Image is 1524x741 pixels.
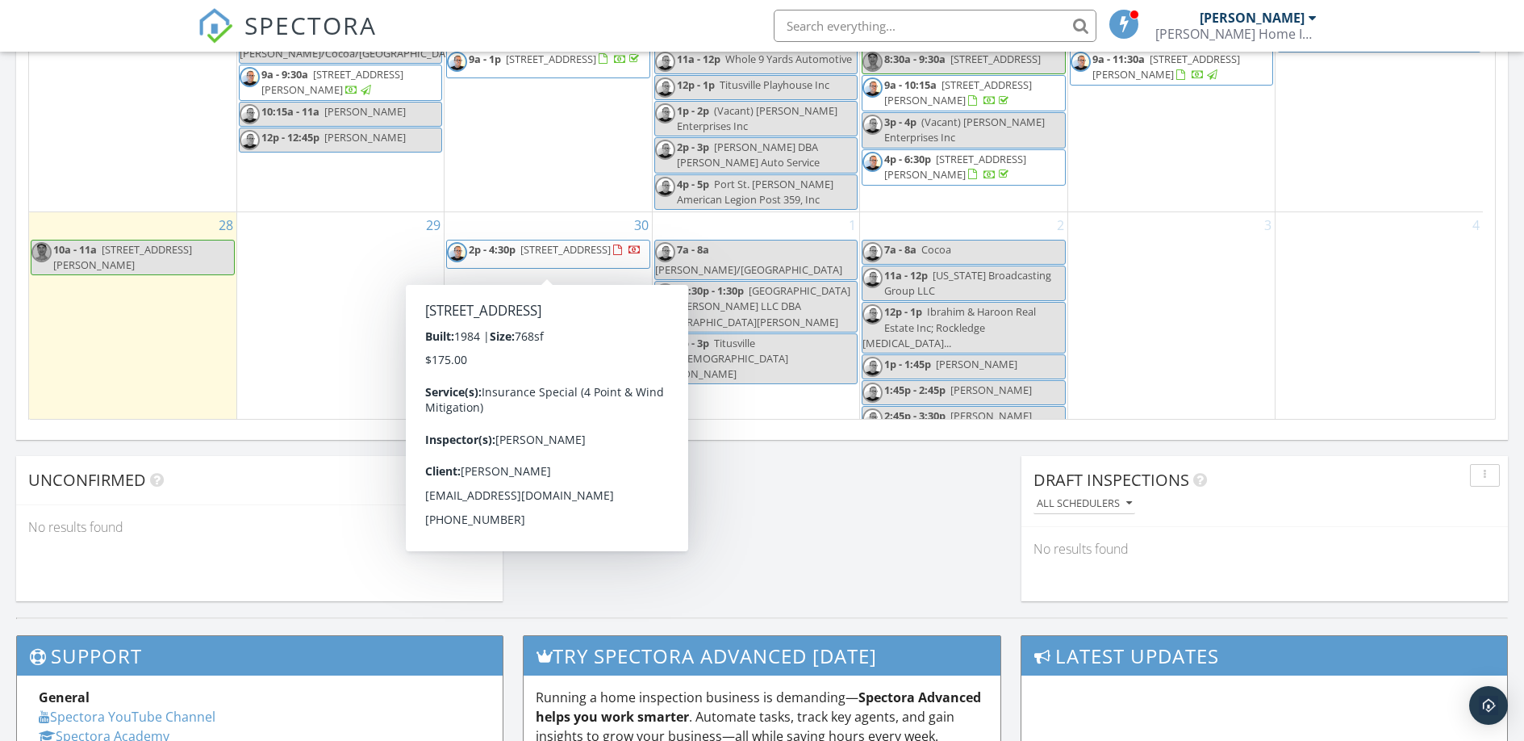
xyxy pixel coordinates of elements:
[520,242,611,257] span: [STREET_ADDRESS]
[39,689,90,706] strong: General
[244,8,377,42] span: SPECTORA
[631,212,652,238] a: Go to September 30, 2025
[862,242,883,262] img: img_0744.jpeg
[862,149,1065,186] a: 4p - 6:30p [STREET_ADDRESS][PERSON_NAME]
[884,115,1045,144] span: (Vacant) [PERSON_NAME] Enterprises Inc
[469,52,501,66] span: 9a - 1p
[39,708,215,726] a: Spectora YouTube Channel
[860,212,1067,433] td: Go to October 2, 2025
[1067,212,1275,433] td: Go to October 3, 2025
[862,408,883,429] img: img_0744.jpeg
[469,242,516,257] span: 2p - 4:30p
[677,77,715,92] span: 12p - 1p
[677,177,833,207] span: Port St. [PERSON_NAME] American Legion Post 359, Inc
[215,212,236,238] a: Go to September 28, 2025
[261,130,319,144] span: 12p - 12:45p
[1469,686,1508,725] div: Open Intercom Messenger
[921,242,951,257] span: Cocoa
[884,152,1026,182] span: [STREET_ADDRESS][PERSON_NAME]
[1155,26,1317,42] div: Clements Home Inspection LLC
[261,67,403,97] a: 9a - 9:30a [STREET_ADDRESS][PERSON_NAME]
[677,140,820,170] span: [PERSON_NAME] DBA [PERSON_NAME] Auto Service
[536,689,981,726] strong: Spectora Advanced helps you work smarter
[884,77,1032,107] a: 9a - 10:15a [STREET_ADDRESS][PERSON_NAME]
[446,49,649,78] a: 9a - 1p [STREET_ADDRESS]
[655,283,850,329] span: [GEOGRAPHIC_DATA][PERSON_NAME] LLC DBA [GEOGRAPHIC_DATA][PERSON_NAME]
[862,152,883,172] img: img_0744.jpeg
[884,383,946,397] span: 1:45p - 2:45p
[53,242,97,257] span: 10a - 11a
[524,636,1000,676] h3: Try spectora advanced [DATE]
[1071,52,1091,72] img: img_0744.jpeg
[677,103,709,118] span: 1p - 2p
[677,52,720,66] span: 11a - 12p
[240,46,461,61] span: [PERSON_NAME]/Cocoa/[GEOGRAPHIC_DATA]
[862,383,883,403] img: img_0744.jpeg
[236,212,444,433] td: Go to September 29, 2025
[324,104,406,119] span: [PERSON_NAME]
[862,75,1065,111] a: 9a - 10:15a [STREET_ADDRESS][PERSON_NAME]
[1276,212,1483,433] td: Go to October 4, 2025
[677,283,744,298] span: 12:30p - 1:30p
[261,67,308,82] span: 9a - 9:30a
[469,52,642,66] a: 9a - 1p [STREET_ADDRESS]
[655,336,675,356] img: img_0744.jpeg
[240,104,260,124] img: img_0744.jpeg
[423,212,444,238] a: Go to September 29, 2025
[655,242,675,262] img: img_0744.jpeg
[240,130,260,150] img: img_0744.jpeg
[1033,493,1135,515] button: All schedulers
[17,636,503,676] h3: Support
[884,115,916,129] span: 3p - 4p
[655,77,675,98] img: img_0744.jpeg
[53,242,192,272] span: [STREET_ADDRESS][PERSON_NAME]
[655,283,675,304] img: img_0744.jpeg
[884,77,937,92] span: 9a - 10:15a
[862,357,883,377] img: img_0744.jpeg
[655,336,788,381] span: Titusville [DEMOGRAPHIC_DATA][PERSON_NAME]
[950,383,1032,397] span: [PERSON_NAME]
[884,268,928,283] span: 11a - 12p
[950,52,1041,66] span: [STREET_ADDRESS]
[846,212,859,238] a: Go to October 1, 2025
[677,103,837,133] span: (Vacant) [PERSON_NAME] Enterprises Inc
[445,212,652,433] td: Go to September 30, 2025
[1092,52,1145,66] span: 9a - 11:30a
[324,130,406,144] span: [PERSON_NAME]
[720,77,829,92] span: Titusville Playhouse Inc
[1200,10,1305,26] div: [PERSON_NAME]
[1070,49,1273,86] a: 9a - 11:30a [STREET_ADDRESS][PERSON_NAME]
[1037,498,1132,509] div: All schedulers
[862,77,883,98] img: img_0744.jpeg
[261,67,403,97] span: [STREET_ADDRESS][PERSON_NAME]
[1033,469,1189,491] span: Draft Inspections
[655,103,675,123] img: img_0744.jpeg
[884,268,1051,298] span: [US_STATE] Broadcasting Group LLC
[677,177,709,191] span: 4p - 5p
[447,52,467,72] img: img_0744.jpeg
[31,242,52,262] img: 20250324_082120.jpg
[884,152,931,166] span: 4p - 6:30p
[652,212,859,433] td: Go to October 1, 2025
[198,22,377,56] a: SPECTORA
[725,52,852,66] span: Whole 9 Yards Automotive
[29,212,236,433] td: Go to September 28, 2025
[240,67,260,87] img: img_0744.jpeg
[677,336,709,350] span: 2p - 3p
[936,357,1017,371] span: [PERSON_NAME]
[884,357,931,371] span: 1p - 1:45p
[239,65,442,101] a: 9a - 9:30a [STREET_ADDRESS][PERSON_NAME]
[1021,527,1508,571] div: No results found
[862,268,883,288] img: img_0744.jpeg
[884,77,1032,107] span: [STREET_ADDRESS][PERSON_NAME]
[446,240,649,269] a: 2p - 4:30p [STREET_ADDRESS]
[655,140,675,160] img: img_0744.jpeg
[1021,636,1507,676] h3: Latest Updates
[198,8,233,44] img: The Best Home Inspection Software - Spectora
[655,52,675,72] img: img_0744.jpeg
[862,304,883,324] img: img_0744.jpeg
[884,52,946,66] span: 8:30a - 9:30a
[774,10,1096,42] input: Search everything...
[261,104,319,119] span: 10:15a - 11a
[16,505,503,549] div: No results found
